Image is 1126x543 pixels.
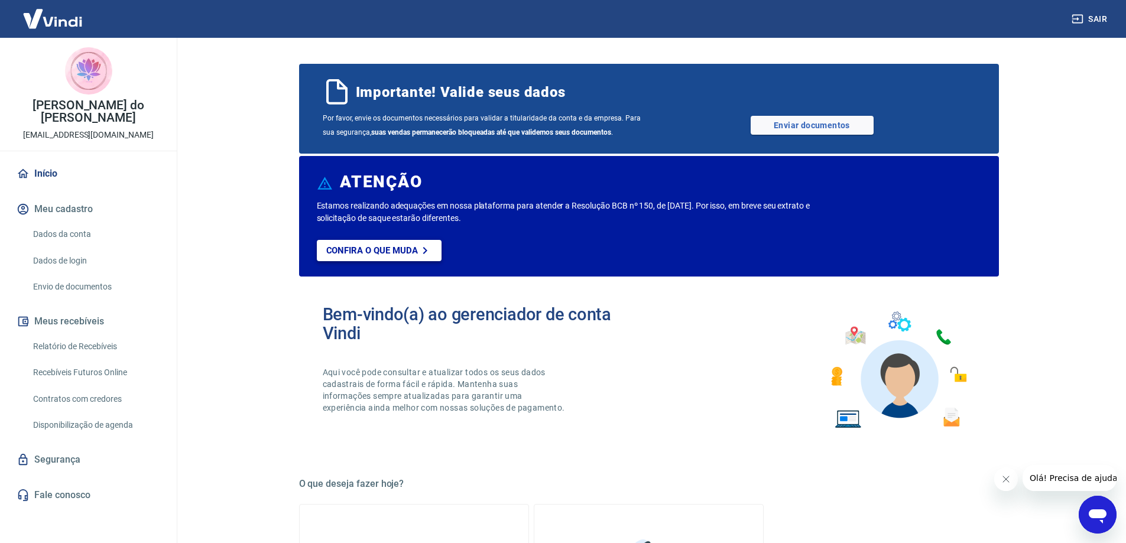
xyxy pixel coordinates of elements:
h6: ATENÇÃO [340,176,422,188]
button: Sair [1069,8,1112,30]
a: Envio de documentos [28,275,163,299]
button: Meus recebíveis [14,308,163,334]
p: [PERSON_NAME] do [PERSON_NAME] [9,99,167,124]
a: Dados de login [28,249,163,273]
iframe: Mensagem da empresa [1023,465,1117,491]
span: Olá! Precisa de ajuda? [7,8,99,18]
a: Disponibilização de agenda [28,413,163,437]
span: Por favor, envie os documentos necessários para validar a titularidade da conta e da empresa. Par... [323,111,649,139]
a: Relatório de Recebíveis [28,334,163,359]
b: suas vendas permanecerão bloqueadas até que validemos seus documentos [371,128,611,136]
img: 1989e40f-63a5-4929-bcb6-d94be8816988.jpeg [65,47,112,95]
a: Recebíveis Futuros Online [28,360,163,385]
h2: Bem-vindo(a) ao gerenciador de conta Vindi [323,305,649,343]
img: Imagem de um avatar masculino com diversos icones exemplificando as funcionalidades do gerenciado... [820,305,975,435]
p: [EMAIL_ADDRESS][DOMAIN_NAME] [23,129,154,141]
button: Meu cadastro [14,196,163,222]
span: Importante! Valide seus dados [356,83,566,102]
p: Estamos realizando adequações em nossa plataforma para atender a Resolução BCB nº 150, de [DATE].... [317,200,848,225]
a: Enviar documentos [751,116,874,135]
a: Fale conosco [14,482,163,508]
a: Confira o que muda [317,240,442,261]
a: Início [14,161,163,187]
img: Vindi [14,1,91,37]
p: Aqui você pode consultar e atualizar todos os seus dados cadastrais de forma fácil e rápida. Mant... [323,366,567,414]
a: Dados da conta [28,222,163,246]
a: Contratos com credores [28,387,163,411]
iframe: Fechar mensagem [994,467,1018,491]
h5: O que deseja fazer hoje? [299,478,999,490]
p: Confira o que muda [326,245,418,256]
a: Segurança [14,447,163,473]
iframe: Botão para abrir a janela de mensagens [1079,496,1117,534]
